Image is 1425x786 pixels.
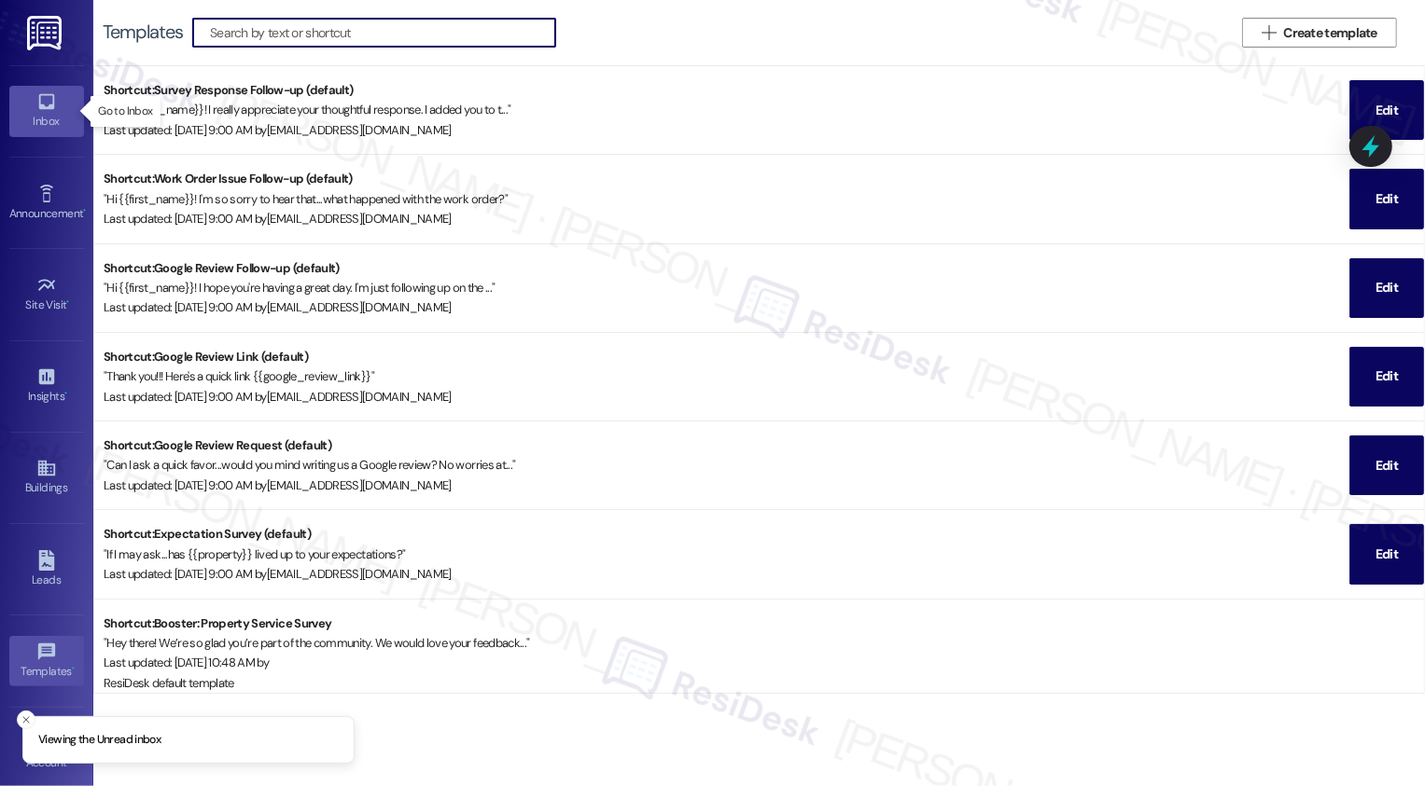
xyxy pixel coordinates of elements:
div: " Hi {{first_name}}! I'm so sorry to hear that...what happened with the work order? " [104,189,1349,209]
div: Last updated: [DATE] 9:00 AM by [EMAIL_ADDRESS][DOMAIN_NAME] [104,209,1349,228]
span: Edit [1376,189,1398,209]
span: Edit [1376,456,1398,476]
i:  [1262,25,1276,40]
div: " Hey there! We’re so glad you’re part of the community. We would love your feedback... " [104,633,1424,653]
button: Edit [1349,258,1424,318]
span: • [72,662,75,675]
a: Templates • [9,636,84,686]
span: • [67,296,70,309]
span: Edit [1376,101,1398,120]
div: Shortcut: Google Review Request (default) [104,435,1349,455]
button: Edit [1349,169,1424,228]
button: Edit [1349,80,1424,140]
span: ResiDesk default template [104,675,234,691]
a: Inbox [9,86,84,136]
div: Templates [103,22,183,42]
div: " Hey {{first_name}}! I really appreciate your thoughtful response. I added you to t... " [104,100,1349,119]
a: Buildings [9,452,84,503]
a: Account [9,727,84,778]
p: Go to Inbox [98,103,152,119]
div: Last updated: [DATE] 9:00 AM by [EMAIL_ADDRESS][DOMAIN_NAME] [104,476,1349,495]
img: ResiDesk Logo [27,16,65,50]
div: Shortcut: Survey Response Follow-up (default) [104,80,1349,100]
div: Shortcut: Booster: Property Service Survey [104,614,1424,633]
span: Edit [1376,278,1398,297]
div: " If I may ask...has {{property}} lived up to your expectations? " [104,545,1349,564]
div: " Can I ask a quick favor...would you mind writing us a Google review? No worries at... " [104,455,1349,475]
input: Search by text or shortcut [210,20,555,46]
span: Edit [1376,545,1398,564]
div: Shortcut: Google Review Link (default) [104,347,1349,366]
button: Edit [1349,524,1424,584]
a: Insights • [9,361,84,411]
button: Close toast [17,710,35,729]
span: • [83,204,86,217]
span: • [64,387,67,400]
div: Last updated: [DATE] 10:48 AM by [104,653,1424,672]
div: Shortcut: Google Review Follow-up (default) [104,258,1349,278]
div: Last updated: [DATE] 9:00 AM by [EMAIL_ADDRESS][DOMAIN_NAME] [104,120,1349,140]
div: " Hi {{first_name}}! I hope you're having a great day. I'm just following up on the ... " [104,278,1349,297]
div: " Thank you!!! Here's a quick link {{google_review_link}} " [104,366,1349,386]
div: Last updated: [DATE] 9:00 AM by [EMAIL_ADDRESS][DOMAIN_NAME] [104,297,1349,317]
div: Shortcut: Expectation Survey (default) [104,524,1349,544]
span: Edit [1376,366,1398,386]
div: Shortcut: Work Order Issue Follow-up (default) [104,169,1349,188]
span: Create template [1283,23,1377,43]
a: Site Visit • [9,269,84,320]
button: Edit [1349,347,1424,407]
div: Last updated: [DATE] 9:00 AM by [EMAIL_ADDRESS][DOMAIN_NAME] [104,387,1349,407]
div: Last updated: [DATE] 9:00 AM by [EMAIL_ADDRESS][DOMAIN_NAME] [104,564,1349,584]
button: Edit [1349,435,1424,495]
a: Leads [9,545,84,595]
button: Create template [1242,18,1397,48]
p: Viewing the Unread inbox [38,732,161,749]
